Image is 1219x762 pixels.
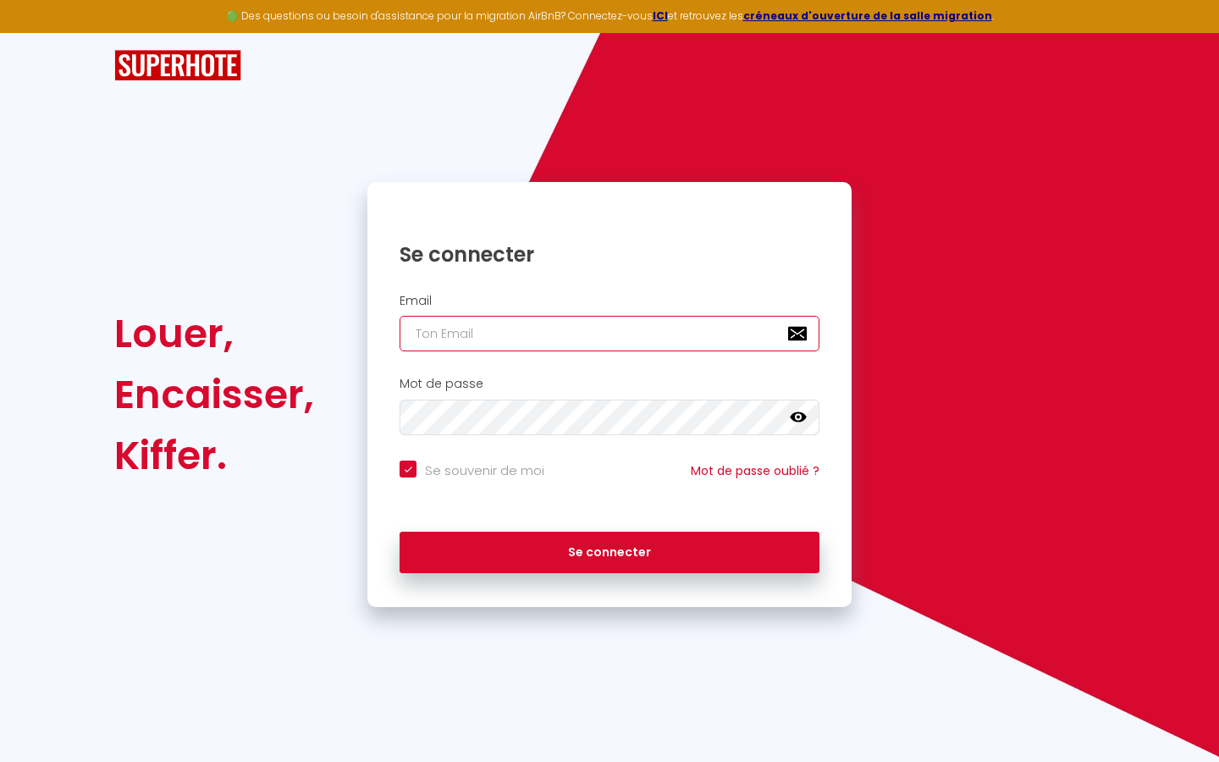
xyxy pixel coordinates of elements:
[400,316,819,351] input: Ton Email
[691,462,819,479] a: Mot de passe oublié ?
[743,8,992,23] a: créneaux d'ouverture de la salle migration
[400,294,819,308] h2: Email
[653,8,668,23] a: ICI
[114,364,314,425] div: Encaisser,
[14,7,64,58] button: Ouvrir le widget de chat LiveChat
[114,425,314,486] div: Kiffer.
[114,303,314,364] div: Louer,
[114,50,241,81] img: SuperHote logo
[400,241,819,268] h1: Se connecter
[400,377,819,391] h2: Mot de passe
[400,532,819,574] button: Se connecter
